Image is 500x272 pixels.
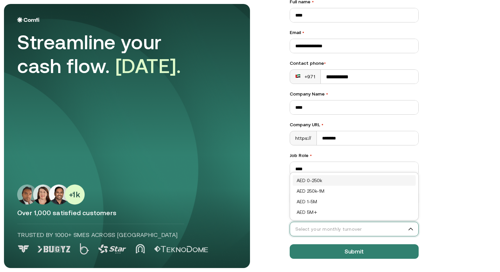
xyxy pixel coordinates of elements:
[290,91,419,97] label: Company Name
[310,153,312,158] span: •
[154,246,208,253] img: Logo 5
[293,175,416,186] div: AED 0-250k
[297,209,412,216] div: AED 5M+
[17,245,30,253] img: Logo 0
[37,246,70,253] img: Logo 1
[293,186,416,196] div: AED 250k-1M
[293,196,416,207] div: AED 1-5M
[290,152,419,159] label: Job Role
[295,73,315,80] div: +971
[290,244,419,259] button: Submit
[297,177,412,184] div: AED 0-250k
[290,121,419,128] label: Company URL
[17,17,39,22] img: Logo
[115,55,181,77] span: [DATE].
[290,131,317,145] div: https://
[297,187,412,195] div: AED 250k-1M
[136,244,145,253] img: Logo 4
[326,91,328,97] span: •
[290,60,419,67] div: Contact phone
[80,243,89,254] img: Logo 2
[17,209,237,217] p: Over 1,000 satisfied customers
[297,198,412,205] div: AED 1-5M
[17,231,184,239] p: Trusted by 1000+ SMEs across [GEOGRAPHIC_DATA]
[302,30,304,35] span: •
[293,207,416,217] div: AED 5M+
[290,29,419,36] label: Email
[324,60,326,66] span: •
[321,122,323,127] span: •
[17,30,202,78] div: Streamline your cash flow.
[98,245,126,253] img: Logo 3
